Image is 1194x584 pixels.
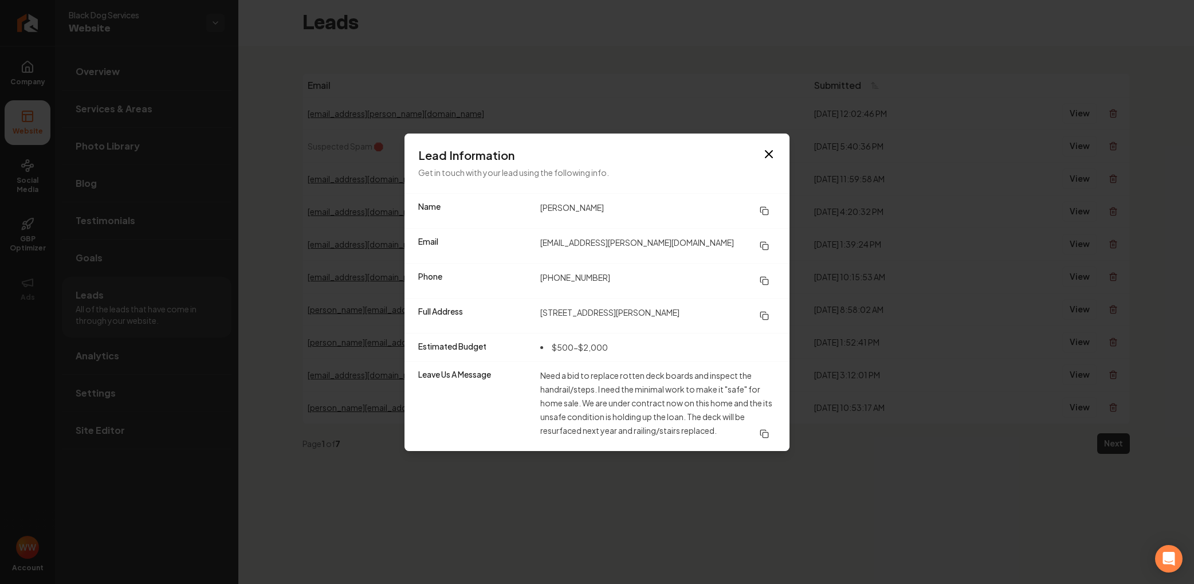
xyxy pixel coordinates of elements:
dt: Phone [418,271,531,291]
dd: [PERSON_NAME] [540,201,776,221]
dt: Email [418,236,531,256]
p: Get in touch with your lead using the following info. [418,166,776,179]
dd: Need a bid to replace rotten deck boards and inspect the handrail/steps. I need the minimal work ... [540,369,776,444]
dt: Leave Us A Message [418,369,531,444]
dt: Name [418,201,531,221]
li: $500-$2,000 [540,340,608,354]
dt: Full Address [418,305,531,326]
dd: [EMAIL_ADDRESS][PERSON_NAME][DOMAIN_NAME] [540,236,776,256]
dd: [STREET_ADDRESS][PERSON_NAME] [540,305,776,326]
dt: Estimated Budget [418,340,531,354]
h3: Lead Information [418,147,776,163]
dd: [PHONE_NUMBER] [540,271,776,291]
